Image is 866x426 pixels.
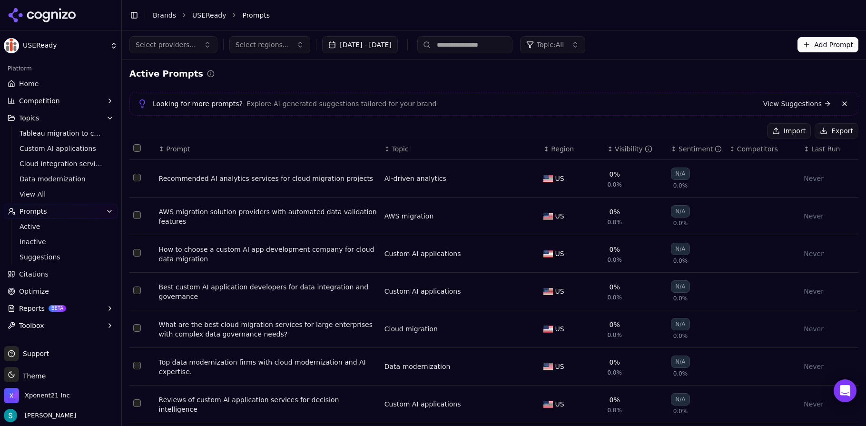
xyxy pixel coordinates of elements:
[610,245,620,254] div: 0%
[4,204,118,219] button: Prompts
[153,10,839,20] nav: breadcrumb
[671,393,689,406] div: N/A
[607,218,622,226] span: 0.0%
[384,399,461,409] a: Custom AI applications
[16,220,106,233] a: Active
[607,181,622,188] span: 0.0%
[16,188,106,201] a: View All
[804,399,855,409] div: Never
[136,40,196,50] span: Select providers...
[610,320,620,329] div: 0%
[610,282,620,292] div: 0%
[19,96,60,106] span: Competition
[607,369,622,376] span: 0.0%
[384,211,434,221] div: AWS migration
[133,362,141,369] button: Select row 6
[607,256,622,264] span: 0.0%
[811,144,840,154] span: Last Run
[4,409,17,422] img: Sam Volante
[767,123,811,139] button: Import
[4,388,19,403] img: Xponent21 Inc
[133,174,141,181] button: Select row 1
[19,372,46,380] span: Theme
[607,406,622,414] span: 0.0%
[4,76,118,91] a: Home
[20,252,102,262] span: Suggestions
[133,211,141,219] button: Select row 2
[543,213,553,220] img: US flag
[551,144,574,154] span: Region
[804,324,855,334] div: Never
[20,174,102,184] span: Data modernization
[133,144,141,152] button: Select all rows
[671,318,689,330] div: N/A
[667,139,726,160] th: sentiment
[159,174,377,183] a: Recommended AI analytics services for cloud migration projects
[20,222,102,231] span: Active
[763,99,831,109] a: View Suggestions
[555,362,564,371] span: US
[603,139,667,160] th: brandMentionRate
[540,139,603,160] th: Region
[384,287,461,296] a: Custom AI applications
[384,174,446,183] a: AI-driven analytics
[133,324,141,332] button: Select row 5
[16,250,106,264] a: Suggestions
[804,174,855,183] div: Never
[543,175,553,182] img: US flag
[19,304,45,313] span: Reports
[4,38,19,53] img: USEReady
[610,357,620,367] div: 0%
[673,257,688,265] span: 0.0%
[607,294,622,301] span: 0.0%
[19,287,49,296] span: Optimize
[16,142,106,155] a: Custom AI applications
[673,295,688,302] span: 0.0%
[16,172,106,186] a: Data modernization
[4,301,118,316] button: ReportsBETA
[673,182,688,189] span: 0.0%
[384,249,461,258] div: Custom AI applications
[555,211,564,221] span: US
[236,40,289,50] span: Select regions...
[159,245,377,264] div: How to choose a custom AI app development company for cloud data migration
[555,174,564,183] span: US
[737,144,778,154] span: Competitors
[543,401,553,408] img: US flag
[133,287,141,294] button: Select row 4
[20,129,102,138] span: Tableau migration to cloud
[159,282,377,301] div: Best custom AI application developers for data integration and governance
[19,79,39,89] span: Home
[671,168,689,180] div: N/A
[4,61,118,76] div: Platform
[673,219,688,227] span: 0.0%
[21,411,76,420] span: [PERSON_NAME]
[543,326,553,333] img: US flag
[607,144,663,154] div: ↕Visibility
[673,407,688,415] span: 0.0%
[610,395,620,405] div: 0%
[610,207,620,217] div: 0%
[4,318,118,333] button: Toolbox
[192,10,226,20] a: USEReady
[671,280,689,293] div: N/A
[20,159,102,168] span: Cloud integration services
[153,99,243,109] span: Looking for more prompts?
[159,207,377,226] div: AWS migration solution providers with automated data validation features
[815,123,858,139] button: Export
[384,144,536,154] div: ↕Topic
[20,237,102,247] span: Inactive
[679,144,722,154] div: Sentiment
[804,249,855,258] div: Never
[804,362,855,371] div: Never
[20,144,102,153] span: Custom AI applications
[23,41,106,50] span: USEReady
[384,362,451,371] div: Data modernization
[381,139,540,160] th: Topic
[839,98,850,109] button: Dismiss banner
[543,288,553,295] img: US flag
[607,331,622,339] span: 0.0%
[19,321,44,330] span: Toolbox
[19,349,49,358] span: Support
